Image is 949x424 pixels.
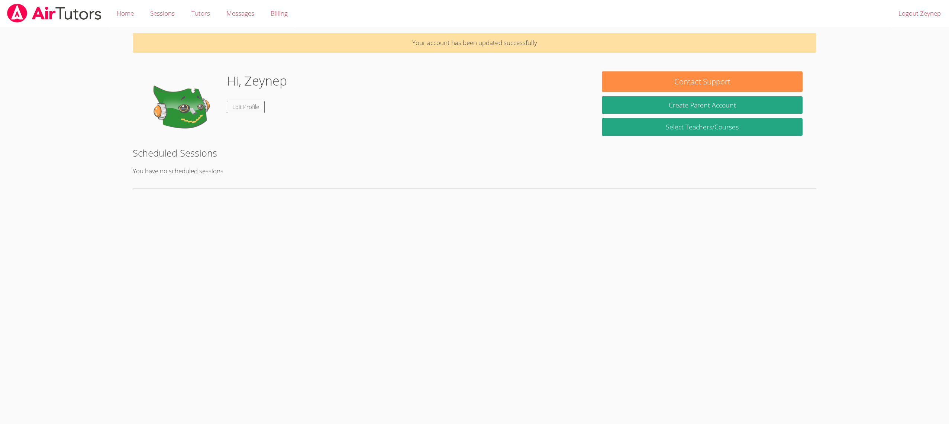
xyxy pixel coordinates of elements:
p: Your account has been updated successfully [133,33,816,53]
a: Select Teachers/Courses [602,118,802,136]
p: You have no scheduled sessions [133,166,816,177]
h2: Scheduled Sessions [133,146,816,160]
h1: Hi, Zeynep [227,71,287,90]
span: Messages [226,9,254,17]
button: Create Parent Account [602,96,802,114]
a: Edit Profile [227,101,265,113]
img: airtutors_banner-c4298cdbf04f3fff15de1276eac7730deb9818008684d7c2e4769d2f7ddbe033.png [6,4,102,23]
button: Contact Support [602,71,802,92]
img: default.png [146,71,221,146]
